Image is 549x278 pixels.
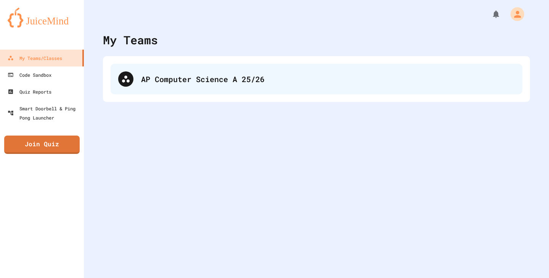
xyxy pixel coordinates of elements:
div: AP Computer Science A 25/26 [141,73,515,85]
div: My Account [502,5,526,23]
div: AP Computer Science A 25/26 [111,64,522,94]
div: My Teams [103,31,158,48]
div: Quiz Reports [8,87,51,96]
a: Join Quiz [4,136,80,154]
div: Code Sandbox [8,70,51,79]
img: logo-orange.svg [8,8,76,27]
div: My Notifications [477,8,502,21]
div: My Teams/Classes [8,53,62,63]
div: Smart Doorbell & Ping Pong Launcher [8,104,81,122]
